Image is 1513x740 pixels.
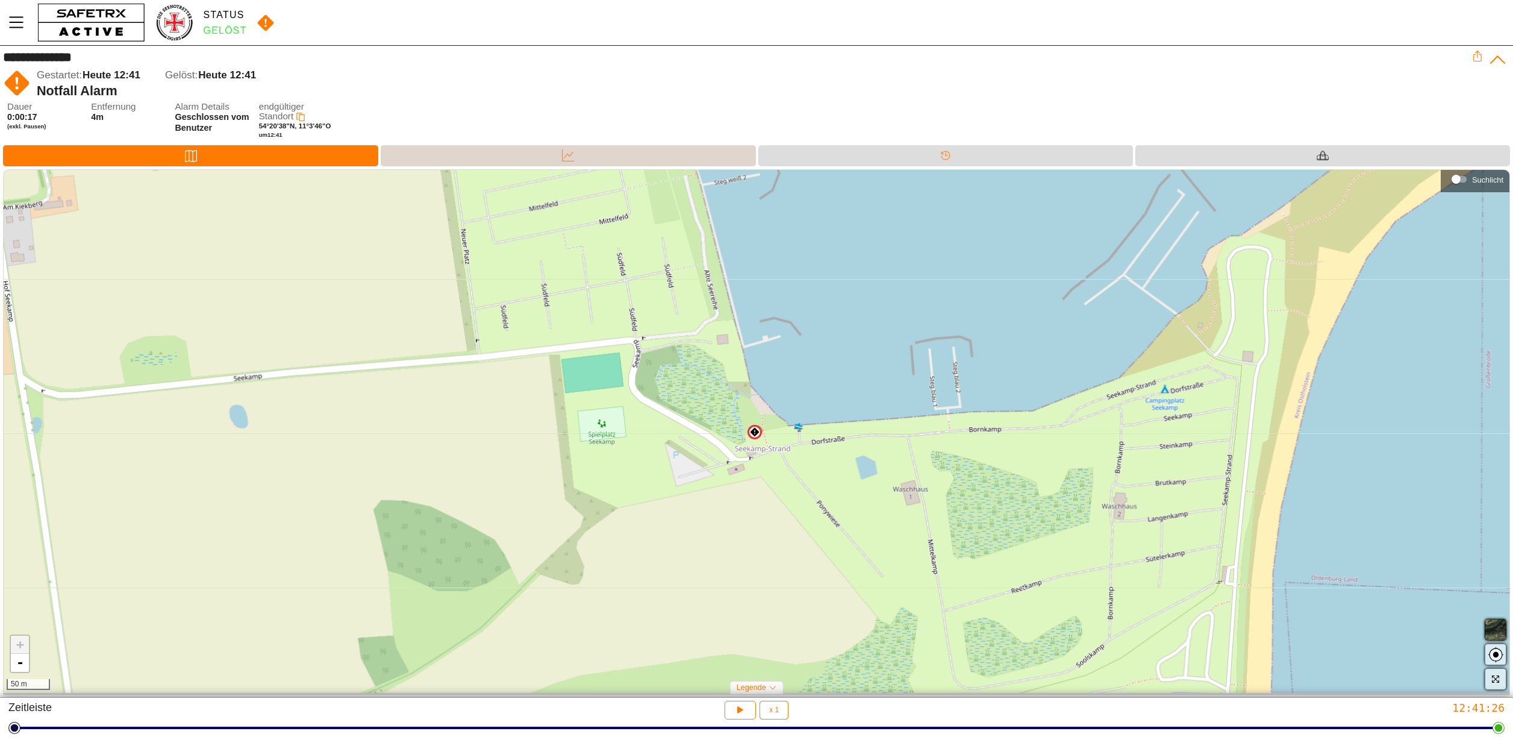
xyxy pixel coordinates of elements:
div: Notfall Alarm [37,83,1472,99]
img: MANUAL.svg [3,69,31,97]
div: Ausrüstung [1135,145,1510,166]
span: 4m [91,112,104,122]
span: (exkl. Pausen) [7,123,84,130]
div: Gelöst [204,25,247,36]
button: x 1 [760,701,788,720]
span: Dauer [7,102,84,112]
img: MANUAL.svg [750,427,760,437]
div: Timeline [758,145,1133,166]
span: Heute 12:41 [198,69,256,81]
div: Karte [3,145,378,166]
span: Gestartet: [37,69,82,81]
span: Entfernung [91,102,168,112]
span: 0:00:17 [7,112,37,122]
img: RescueLogo.png [155,3,193,42]
span: Legende [737,683,766,692]
div: 50 m [7,679,50,690]
div: Suchlicht [1447,171,1503,189]
div: Zeitleiste [8,701,502,720]
img: MANUAL.svg [252,14,279,32]
span: Heute 12:41 [83,69,140,81]
div: Status [204,10,247,20]
img: Equipment_Black.svg [1317,149,1329,161]
span: 54°20'38"N, 11°3'46"O [259,122,331,130]
span: endgültiger Standort [259,101,304,122]
div: 12:41:26 [1011,701,1505,715]
a: Zoom in [11,636,29,654]
span: x 1 [769,706,779,713]
span: um 12:41 [259,131,282,138]
div: Daten [381,145,755,166]
span: Geschlossen vom Benutzer [175,112,252,133]
span: Gelöst: [165,69,198,81]
span: Alarm Details [175,102,252,112]
a: Zoom out [11,654,29,672]
div: Suchlicht [1472,175,1503,184]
